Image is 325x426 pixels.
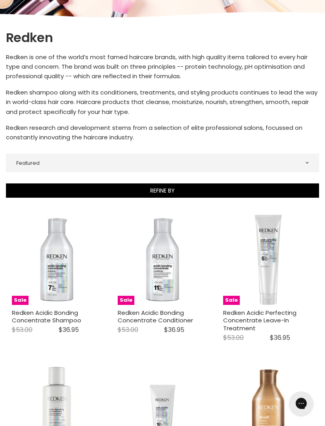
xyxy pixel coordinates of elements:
[118,215,208,305] a: Redken Acidic Bonding Concentrate Conditioner Redken Acidic Bonding Concentrate Conditioner Sale
[6,88,319,117] p: Redken shampoo along with its conditioners, treatments, and styling products continues to lead th...
[118,325,138,334] span: $53.00
[223,308,296,332] a: Redken Acidic Perfecting Concentrate Leave-In Treatment
[12,296,29,305] span: Sale
[270,333,290,342] span: $36.95
[223,215,313,305] img: Redken Acidic Perfecting Concentrate Leave-In Treatment
[285,389,317,418] iframe: Gorgias live chat messenger
[12,215,102,305] img: Redken Acidic Bonding Concentrate Shampoo
[223,296,240,305] span: Sale
[12,215,102,305] a: Redken Acidic Bonding Concentrate Shampoo Redken Acidic Bonding Concentrate Shampoo Sale
[12,325,32,334] span: $53.00
[223,215,313,305] a: Redken Acidic Perfecting Concentrate Leave-In Treatment Sale
[118,296,134,305] span: Sale
[223,333,244,342] span: $53.00
[6,123,302,141] span: Redken research and development stems from a selection of elite professional salons, focussed on ...
[6,52,319,81] p: Redken is one of the world’s most famed haircare brands, with high quality items tailored to ever...
[6,183,319,198] button: Refine By
[59,325,79,334] span: $36.95
[118,215,208,305] img: Redken Acidic Bonding Concentrate Conditioner
[6,29,319,46] h1: Redken
[12,308,81,325] a: Redken Acidic Bonding Concentrate Shampoo
[164,325,184,334] span: $36.95
[118,308,193,325] a: Redken Acidic Bonding Concentrate Conditioner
